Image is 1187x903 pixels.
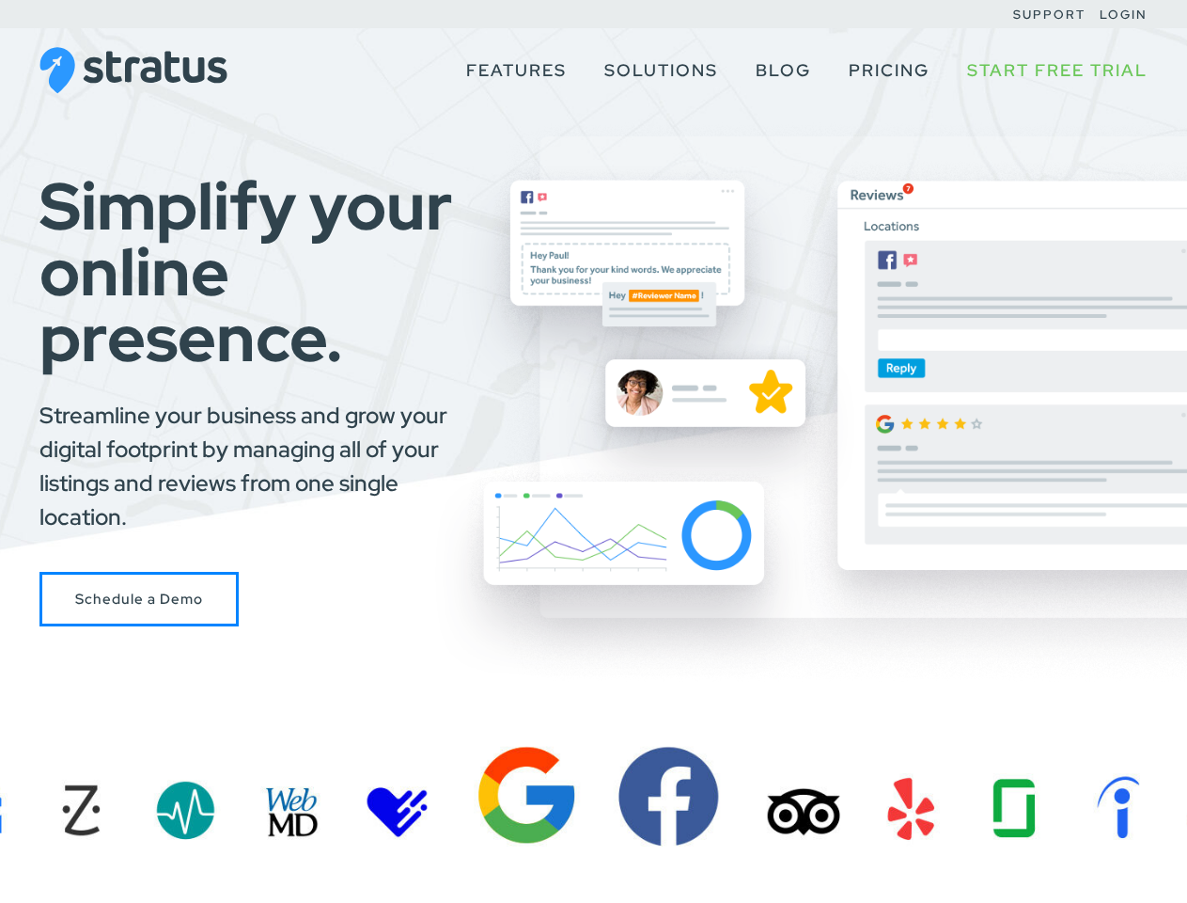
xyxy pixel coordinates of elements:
a: Features [466,53,567,88]
p: Streamline your business and grow your digital footprint by managing all of your listings and rev... [39,399,483,534]
a: Blog [756,53,811,88]
h1: Simplify your online presence. [39,173,483,371]
a: Solutions [604,53,718,88]
nav: Primary [447,28,1148,113]
a: Support [1013,7,1085,23]
a: Schedule a Stratus Demo with Us [39,572,239,627]
a: Start Free Trial [967,53,1148,88]
a: Pricing [849,53,929,88]
a: Login [1100,7,1148,23]
img: Stratus [39,47,227,94]
img: Group of floating boxes showing Stratus features [435,122,1187,682]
